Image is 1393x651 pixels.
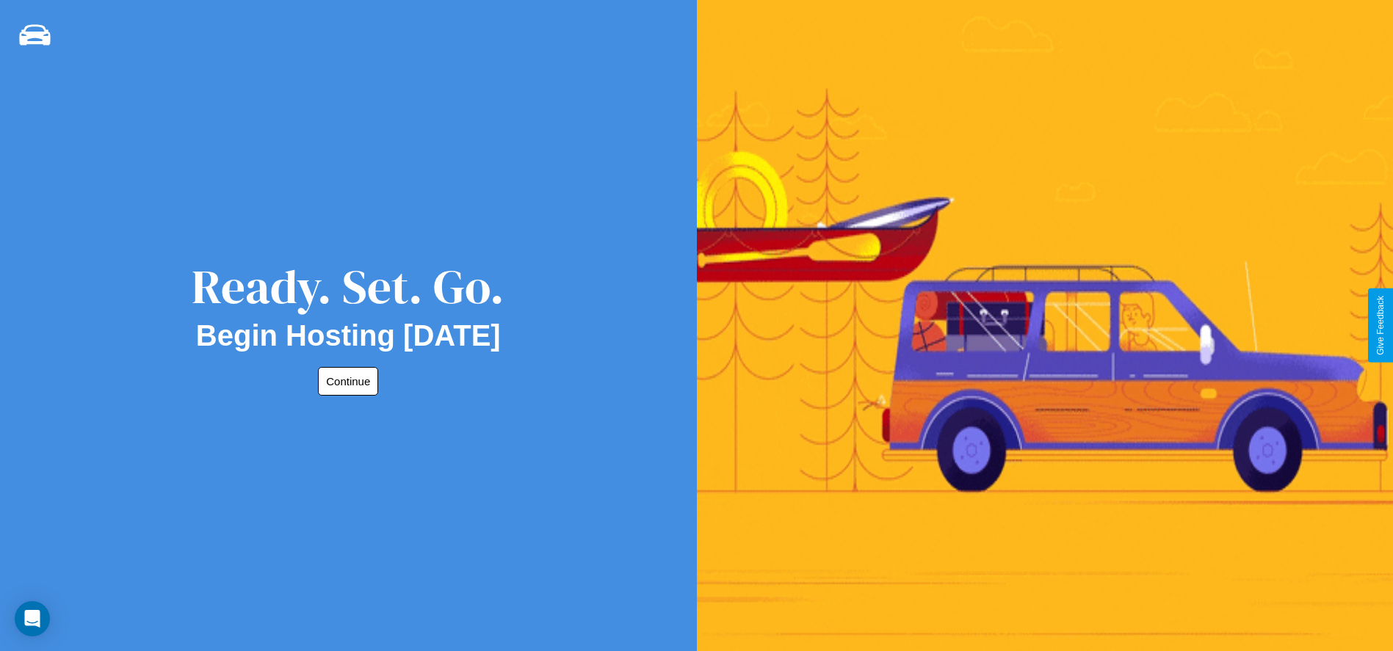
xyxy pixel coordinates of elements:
[318,367,378,396] button: Continue
[196,319,501,352] h2: Begin Hosting [DATE]
[15,601,50,636] div: Open Intercom Messenger
[192,254,504,319] div: Ready. Set. Go.
[1375,296,1386,355] div: Give Feedback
